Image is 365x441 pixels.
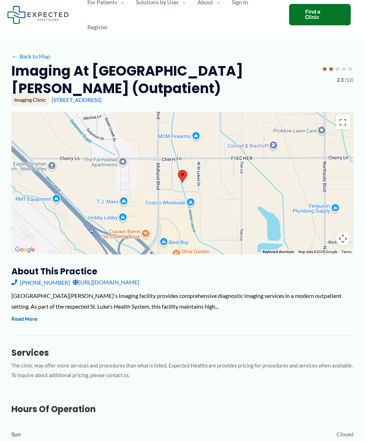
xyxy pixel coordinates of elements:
button: Read More [11,315,37,324]
img: Google [13,245,37,254]
a: [STREET_ADDRESS] [52,96,102,103]
span: ★ [347,62,354,75]
span: ★ [328,62,334,75]
span: ← [11,53,18,60]
a: ←Back to Map [11,51,50,62]
h3: Services [11,347,354,358]
span: Map data ©2025 Google [298,250,337,254]
span: Sun [11,429,21,440]
a: Open this area in Google Maps (opens a new window) [13,245,37,254]
span: ★ [334,62,341,75]
h3: Hours of Operation [11,404,354,415]
a: [URL][DOMAIN_NAME] [73,277,139,288]
h3: About this practice [11,266,354,277]
span: Closed [336,429,354,440]
button: Toggle fullscreen view [336,115,350,130]
p: The clinic may offer more services and procedures than what is listed. Expected Healthcare provid... [11,361,354,380]
h2: Imaging at [GEOGRAPHIC_DATA][PERSON_NAME] (Outpatient) [11,62,316,97]
span: ★ [322,62,328,75]
span: (12) [345,75,354,85]
button: Map camera controls [336,232,350,246]
span: 2.3 [337,75,344,85]
a: [PHONE_NUMBER] [11,277,70,288]
a: Register [82,15,113,40]
div: Imaging Clinic [11,94,49,106]
a: Find a Clinic [289,4,351,25]
div: [GEOGRAPHIC_DATA][PERSON_NAME]'s Imaging facility provides comprehensive diagnostic imaging servi... [11,290,354,311]
a: Terms (opens in new tab) [341,250,351,254]
img: Expected Healthcare Logo - side, dark font, small [7,6,69,24]
span: Register [87,15,108,40]
span: ★ [341,62,347,75]
button: Keyboard shortcuts [263,249,294,254]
